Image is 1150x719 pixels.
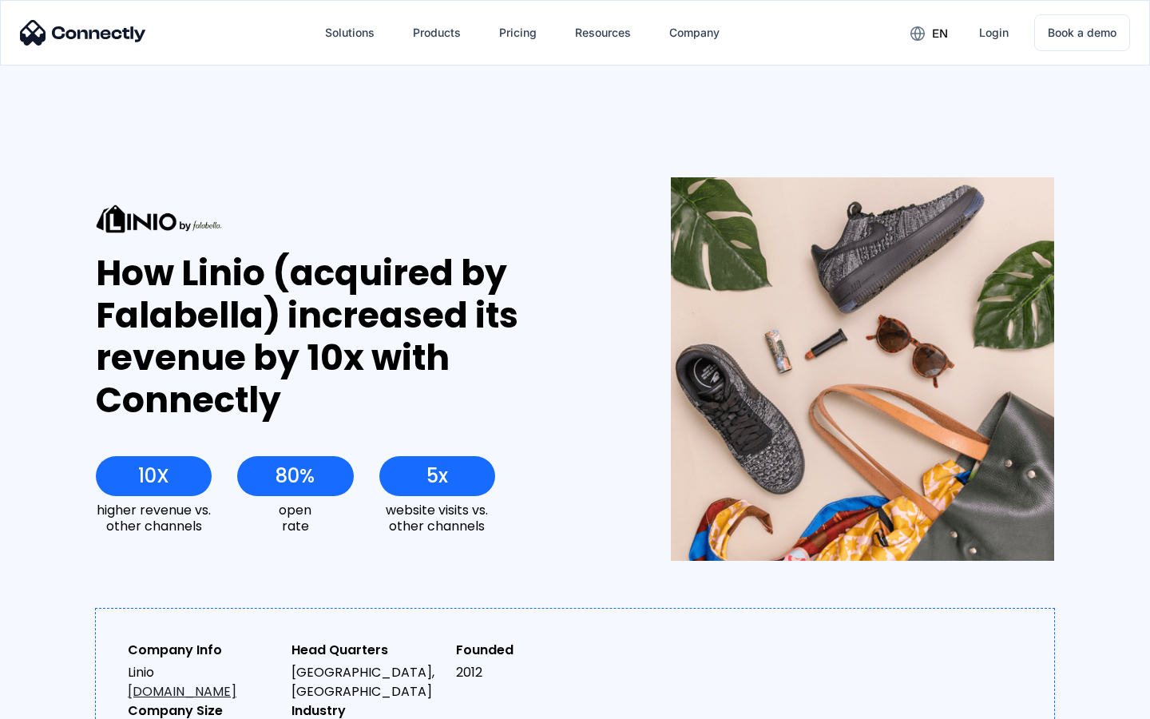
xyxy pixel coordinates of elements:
div: How Linio (acquired by Falabella) increased its revenue by 10x with Connectly [96,252,613,421]
div: 80% [276,465,315,487]
div: website visits vs. other channels [379,503,495,533]
aside: Language selected: English [16,691,96,713]
div: Company [656,14,732,52]
a: [DOMAIN_NAME] [128,682,236,701]
div: Founded [456,641,607,660]
a: Book a demo [1034,14,1130,51]
div: Head Quarters [291,641,442,660]
div: 5x [426,465,448,487]
div: [GEOGRAPHIC_DATA], [GEOGRAPHIC_DATA] [291,663,442,701]
img: Connectly Logo [20,20,146,46]
div: Solutions [312,14,387,52]
a: Pricing [486,14,549,52]
div: 10X [138,465,169,487]
div: Resources [575,22,631,44]
div: Pricing [499,22,537,44]
a: Login [966,14,1021,52]
div: Linio [128,663,279,701]
div: en [898,21,960,45]
div: Company [669,22,720,44]
div: Company Info [128,641,279,660]
div: higher revenue vs. other channels [96,503,212,533]
div: Resources [562,14,644,52]
div: open rate [237,503,353,533]
div: 2012 [456,663,607,682]
div: Products [413,22,461,44]
ul: Language list [32,691,96,713]
div: en [932,22,948,45]
div: Products [400,14,474,52]
div: Login [979,22,1009,44]
div: Solutions [325,22,375,44]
